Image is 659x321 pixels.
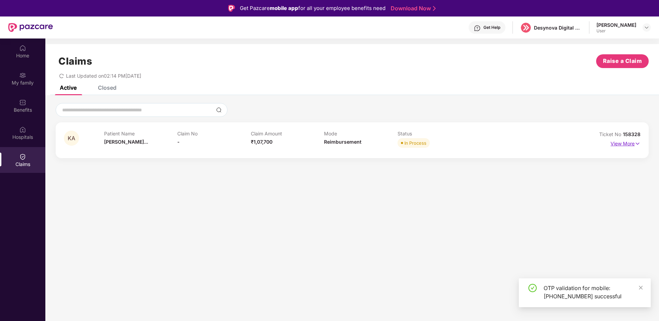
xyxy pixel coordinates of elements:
p: Status [398,131,471,136]
div: Active [60,84,77,91]
div: OTP validation for mobile: [PHONE_NUMBER] successful [544,284,643,300]
span: ₹1,07,700 [251,139,272,145]
img: Logo [228,5,235,12]
span: Last Updated on 02:14 PM[DATE] [66,73,141,79]
img: logo%20(5).png [521,23,531,33]
div: In Process [404,140,426,146]
a: Download Now [391,5,434,12]
div: Get Pazcare for all your employee benefits need [240,4,386,12]
span: [PERSON_NAME]... [104,139,148,145]
img: New Pazcare Logo [8,23,53,32]
img: svg+xml;base64,PHN2ZyBpZD0iU2VhcmNoLTMyeDMyIiB4bWxucz0iaHR0cDovL3d3dy53My5vcmcvMjAwMC9zdmciIHdpZH... [216,107,222,113]
div: User [596,28,636,34]
img: svg+xml;base64,PHN2ZyBpZD0iQ2xhaW0iIHhtbG5zPSJodHRwOi8vd3d3LnczLm9yZy8yMDAwL3N2ZyIgd2lkdGg9IjIwIi... [19,153,26,160]
p: Mode [324,131,398,136]
span: - [177,139,180,145]
span: KA [68,135,75,141]
span: Ticket No [599,131,623,137]
img: Stroke [433,5,436,12]
img: svg+xml;base64,PHN2ZyBpZD0iSG9zcGl0YWxzIiB4bWxucz0iaHR0cDovL3d3dy53My5vcmcvMjAwMC9zdmciIHdpZHRoPS... [19,126,26,133]
p: Claim Amount [251,131,324,136]
img: svg+xml;base64,PHN2ZyBpZD0iRHJvcGRvd24tMzJ4MzIiIHhtbG5zPSJodHRwOi8vd3d3LnczLm9yZy8yMDAwL3N2ZyIgd2... [644,25,649,30]
h1: Claims [58,55,92,67]
div: Get Help [483,25,500,30]
span: close [638,285,643,290]
div: [PERSON_NAME] [596,22,636,28]
div: Desynova Digital private limited [534,24,582,31]
p: Claim No [177,131,251,136]
img: svg+xml;base64,PHN2ZyB3aWR0aD0iMjAiIGhlaWdodD0iMjAiIHZpZXdCb3g9IjAgMCAyMCAyMCIgZmlsbD0ibm9uZSIgeG... [19,72,26,79]
p: View More [611,138,640,147]
img: svg+xml;base64,PHN2ZyB4bWxucz0iaHR0cDovL3d3dy53My5vcmcvMjAwMC9zdmciIHdpZHRoPSIxNyIgaGVpZ2h0PSIxNy... [635,140,640,147]
span: check-circle [528,284,537,292]
span: Reimbursement [324,139,361,145]
span: redo [59,73,64,79]
img: svg+xml;base64,PHN2ZyBpZD0iSG9tZSIgeG1sbnM9Imh0dHA6Ly93d3cudzMub3JnLzIwMDAvc3ZnIiB3aWR0aD0iMjAiIG... [19,45,26,52]
span: Raise a Claim [603,57,642,65]
p: Patient Name [104,131,178,136]
img: svg+xml;base64,PHN2ZyBpZD0iQmVuZWZpdHMiIHhtbG5zPSJodHRwOi8vd3d3LnczLm9yZy8yMDAwL3N2ZyIgd2lkdGg9Ij... [19,99,26,106]
button: Raise a Claim [596,54,649,68]
img: svg+xml;base64,PHN2ZyBpZD0iSGVscC0zMngzMiIgeG1sbnM9Imh0dHA6Ly93d3cudzMub3JnLzIwMDAvc3ZnIiB3aWR0aD... [474,25,481,32]
strong: mobile app [270,5,298,11]
div: Closed [98,84,116,91]
span: 158328 [623,131,640,137]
